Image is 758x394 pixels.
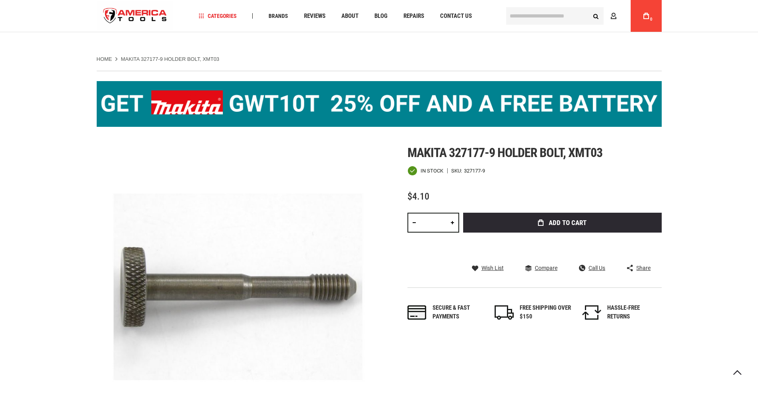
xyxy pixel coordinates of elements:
[525,264,557,272] a: Compare
[582,305,601,320] img: returns
[300,11,329,21] a: Reviews
[464,168,485,173] div: 327177-9
[472,264,504,272] a: Wish List
[97,81,662,127] img: BOGO: Buy the Makita® XGT IMpact Wrench (GWT10T), get the BL4040 4ah Battery FREE!
[371,11,391,21] a: Blog
[374,13,388,19] span: Blog
[436,11,475,21] a: Contact Us
[462,235,663,258] iframe: Secure express checkout frame
[535,265,557,271] span: Compare
[121,56,219,62] strong: MAKITA 327177-9 HOLDER BOLT, XMT03
[440,13,472,19] span: Contact Us
[341,13,359,19] span: About
[97,1,174,31] a: store logo
[451,168,464,173] strong: SKU
[269,13,288,19] span: Brands
[549,219,587,226] span: Add to Cart
[407,145,602,160] span: Makita 327177-9 holder bolt, xmt03
[463,213,662,233] button: Add to Cart
[607,304,659,321] div: HASSLE-FREE RETURNS
[481,265,504,271] span: Wish List
[407,191,429,202] span: $4.10
[338,11,362,21] a: About
[97,56,112,63] a: Home
[433,304,484,321] div: Secure & fast payments
[495,305,514,320] img: shipping
[199,13,237,19] span: Categories
[407,305,427,320] img: payments
[304,13,325,19] span: Reviews
[97,1,174,31] img: America Tools
[588,8,604,23] button: Search
[421,168,443,173] span: In stock
[407,166,443,176] div: Availability
[588,265,605,271] span: Call Us
[650,17,653,21] span: 0
[265,11,292,21] a: Brands
[520,304,571,321] div: FREE SHIPPING OVER $150
[195,11,240,21] a: Categories
[400,11,428,21] a: Repairs
[579,264,605,272] a: Call Us
[636,265,651,271] span: Share
[403,13,424,19] span: Repairs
